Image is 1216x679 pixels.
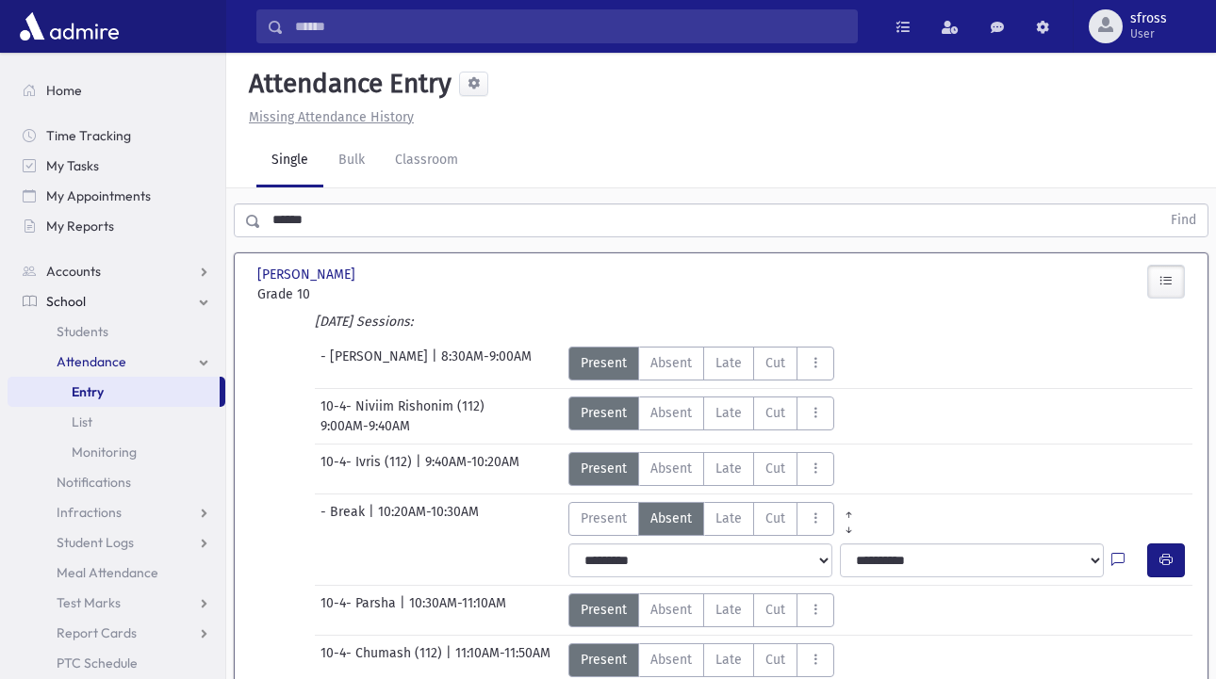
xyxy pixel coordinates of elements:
[8,467,225,497] a: Notifications
[57,655,138,671] span: PTC Schedule
[46,218,114,234] span: My Reports
[320,502,369,536] span: - Break
[241,109,414,125] a: Missing Attendance History
[715,403,742,423] span: Late
[581,353,627,373] span: Present
[57,504,122,521] span: Infractions
[8,648,225,678] a: PTC Schedule
[72,383,104,400] span: Entry
[581,650,627,670] span: Present
[568,502,863,536] div: AttTypes
[57,474,131,491] span: Notifications
[320,452,416,486] span: 10-4- Ivris (112)
[8,527,225,558] a: Student Logs
[320,347,432,380] span: - [PERSON_NAME]
[8,588,225,618] a: Test Marks
[380,135,473,187] a: Classroom
[581,600,627,620] span: Present
[765,459,785,478] span: Cut
[72,413,92,430] span: List
[8,558,225,588] a: Meal Attendance
[446,643,455,677] span: |
[650,600,692,620] span: Absent
[765,353,785,373] span: Cut
[57,624,137,641] span: Report Cards
[46,82,82,99] span: Home
[1130,11,1167,26] span: sfross
[568,396,834,430] div: AttTypes
[257,284,396,304] span: Grade 10
[15,8,123,45] img: AdmirePro
[284,9,857,43] input: Search
[46,293,86,310] span: School
[72,444,137,461] span: Monitoring
[323,135,380,187] a: Bulk
[257,265,359,284] span: [PERSON_NAME]
[715,459,742,478] span: Late
[1159,204,1208,236] button: Find
[425,452,519,486] span: 9:40AM-10:20AM
[715,600,742,620] span: Late
[8,286,225,316] a: School
[320,396,488,416] span: 10-4- Niviim Rishonim (112)
[581,403,627,423] span: Present
[8,497,225,527] a: Infractions
[8,316,225,347] a: Students
[568,593,834,627] div: AttTypes
[568,643,834,677] div: AttTypes
[650,509,692,528] span: Absent
[320,416,410,436] span: 9:00AM-9:40AM
[369,502,378,536] span: |
[765,600,785,620] span: Cut
[455,643,550,677] span: 11:10AM-11:50AM
[765,509,785,528] span: Cut
[650,459,692,478] span: Absent
[46,157,99,174] span: My Tasks
[765,403,785,423] span: Cut
[400,593,409,627] span: |
[256,135,323,187] a: Single
[416,452,425,486] span: |
[8,151,225,181] a: My Tasks
[320,593,400,627] span: 10-4- Parsha
[57,594,121,611] span: Test Marks
[249,109,414,125] u: Missing Attendance History
[581,459,627,478] span: Present
[320,643,446,677] span: 10-4- Chumash (112)
[57,353,126,370] span: Attendance
[650,403,692,423] span: Absent
[241,68,452,100] h5: Attendance Entry
[8,181,225,211] a: My Appointments
[715,353,742,373] span: Late
[57,564,158,581] span: Meal Attendance
[409,593,506,627] span: 10:30AM-11:10AM
[46,263,101,280] span: Accounts
[8,377,220,407] a: Entry
[568,452,834,486] div: AttTypes
[57,323,108,340] span: Students
[57,534,134,551] span: Student Logs
[8,407,225,437] a: List
[378,502,479,536] span: 10:20AM-10:30AM
[8,75,225,105] a: Home
[8,347,225,377] a: Attendance
[8,121,225,151] a: Time Tracking
[8,437,225,467] a: Monitoring
[715,509,742,528] span: Late
[1130,26,1167,41] span: User
[315,314,413,330] i: [DATE] Sessions:
[650,353,692,373] span: Absent
[432,347,441,380] span: |
[568,347,834,380] div: AttTypes
[8,256,225,286] a: Accounts
[46,187,151,204] span: My Appointments
[46,127,131,144] span: Time Tracking
[8,618,225,648] a: Report Cards
[441,347,532,380] span: 8:30AM-9:00AM
[8,211,225,241] a: My Reports
[581,509,627,528] span: Present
